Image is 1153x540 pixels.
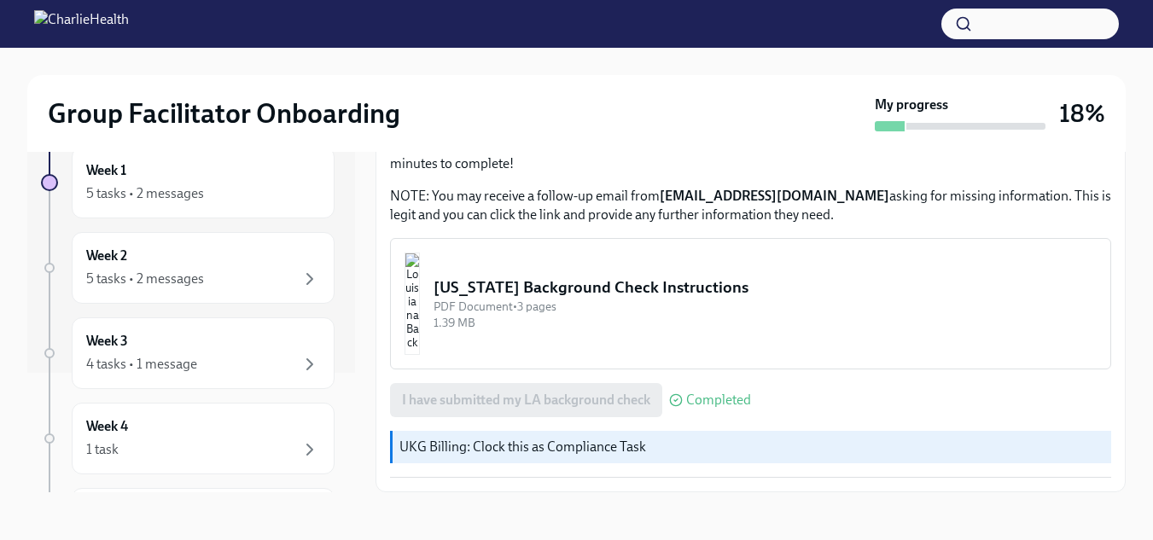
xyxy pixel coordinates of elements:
[41,317,335,389] a: Week 34 tasks • 1 message
[86,161,126,180] h6: Week 1
[41,232,335,304] a: Week 25 tasks • 2 messages
[86,332,128,351] h6: Week 3
[34,10,129,38] img: CharlieHealth
[434,299,1097,315] div: PDF Document • 3 pages
[41,147,335,218] a: Week 15 tasks • 2 messages
[1059,98,1105,129] h3: 18%
[875,96,948,114] strong: My progress
[390,238,1111,369] button: [US_STATE] Background Check InstructionsPDF Document•3 pages1.39 MB
[686,393,751,407] span: Completed
[86,355,197,374] div: 4 tasks • 1 message
[434,276,1097,299] div: [US_STATE] Background Check Instructions
[48,96,400,131] h2: Group Facilitator Onboarding
[86,184,204,203] div: 5 tasks • 2 messages
[86,440,119,459] div: 1 task
[405,253,420,355] img: Louisiana Background Check Instructions
[390,187,1111,224] p: NOTE: You may receive a follow-up email from asking for missing information. This is legit and yo...
[434,315,1097,331] div: 1.39 MB
[86,417,128,436] h6: Week 4
[660,188,889,204] strong: [EMAIL_ADDRESS][DOMAIN_NAME]
[86,270,204,288] div: 5 tasks • 2 messages
[399,438,1104,456] p: UKG Billing: Clock this as Compliance Task
[41,403,335,474] a: Week 41 task
[86,247,127,265] h6: Week 2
